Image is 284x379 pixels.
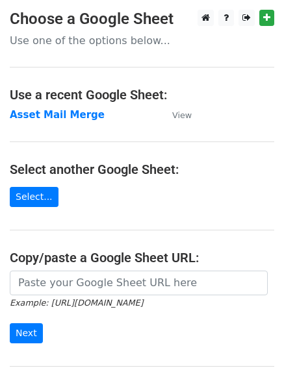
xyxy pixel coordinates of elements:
[10,162,274,177] h4: Select another Google Sheet:
[10,298,143,308] small: Example: [URL][DOMAIN_NAME]
[10,10,274,29] h3: Choose a Google Sheet
[10,323,43,343] input: Next
[10,109,105,121] a: Asset Mail Merge
[10,271,268,295] input: Paste your Google Sheet URL here
[159,109,192,121] a: View
[10,250,274,265] h4: Copy/paste a Google Sheet URL:
[10,87,274,103] h4: Use a recent Google Sheet:
[10,34,274,47] p: Use one of the options below...
[10,187,58,207] a: Select...
[172,110,192,120] small: View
